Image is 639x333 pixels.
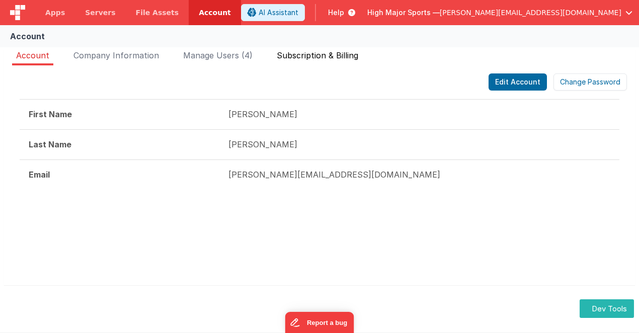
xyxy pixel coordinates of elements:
[136,8,179,18] span: File Assets
[29,109,72,119] strong: First Name
[45,8,65,18] span: Apps
[367,8,440,18] span: High Major Sports —
[580,299,634,318] button: Dev Tools
[259,8,298,18] span: AI Assistant
[489,73,547,91] button: Edit Account
[219,100,619,130] td: [PERSON_NAME]
[73,50,159,60] span: Company Information
[440,8,621,18] span: [PERSON_NAME][EMAIL_ADDRESS][DOMAIN_NAME]
[553,73,627,91] button: Change Password
[29,139,71,149] strong: Last Name
[285,312,354,333] iframe: Marker.io feedback button
[85,8,115,18] span: Servers
[219,159,619,189] td: [PERSON_NAME][EMAIL_ADDRESS][DOMAIN_NAME]
[183,50,253,60] span: Manage Users (4)
[16,50,49,60] span: Account
[10,30,45,42] div: Account
[219,129,619,159] td: [PERSON_NAME]
[241,4,305,21] button: AI Assistant
[29,170,50,180] strong: Email
[277,50,358,60] span: Subscription & Billing
[367,8,632,18] button: High Major Sports — [PERSON_NAME][EMAIL_ADDRESS][DOMAIN_NAME]
[328,8,344,18] span: Help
